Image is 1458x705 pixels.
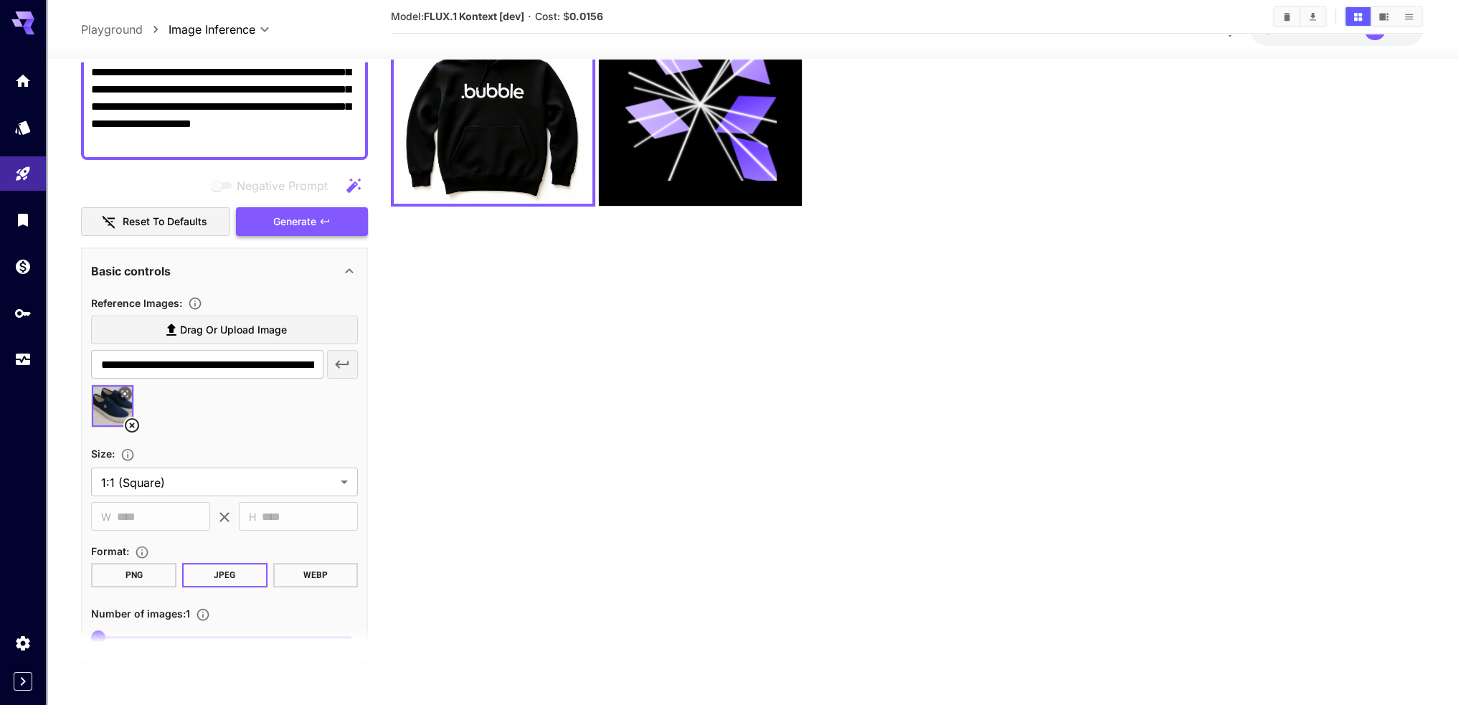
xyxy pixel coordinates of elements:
[394,5,592,204] img: Z
[81,21,169,38] nav: breadcrumb
[273,213,316,231] span: Generate
[535,10,603,22] span: Cost: $
[14,165,32,183] div: Playground
[1302,24,1353,36] span: credits left
[14,118,32,136] div: Models
[1274,7,1300,26] button: Clear All
[115,448,141,463] button: Adjust the dimensions of the generated image by specifying its width and height in pixels, or sel...
[169,21,255,38] span: Image Inference
[14,351,32,369] div: Usage
[1371,7,1396,26] button: Show media in video view
[180,321,287,339] span: Drag or upload image
[14,72,32,90] div: Home
[14,211,32,229] div: Library
[1345,7,1371,26] button: Show media in grid view
[129,546,155,560] button: Choose the file format for the output image.
[91,448,115,460] span: Size :
[528,8,531,25] p: ·
[1264,24,1302,36] span: $20.49
[91,546,129,558] span: Format :
[182,564,268,588] button: JPEG
[91,254,358,288] div: Basic controls
[101,474,335,491] span: 1:1 (Square)
[91,316,358,345] label: Drag or upload image
[1300,7,1325,26] button: Download All
[91,608,190,620] span: Number of images : 1
[14,634,32,652] div: Settings
[391,10,524,22] span: Model:
[1396,7,1421,26] button: Show media in list view
[14,257,32,275] div: Wallet
[91,262,171,280] p: Basic controls
[1344,6,1423,27] div: Show media in grid viewShow media in video viewShow media in list view
[569,10,603,22] b: 0.0156
[14,304,32,322] div: API Keys
[190,608,216,623] button: Specify how many images to generate in a single request. Each image generation will be charged se...
[91,564,176,588] button: PNG
[1273,6,1327,27] div: Clear AllDownload All
[249,509,256,526] span: H
[236,207,368,237] button: Generate
[81,21,143,38] a: Playground
[14,672,32,691] button: Expand sidebar
[208,177,339,195] span: Negative prompts are not compatible with the selected model.
[101,509,111,526] span: W
[237,178,328,195] span: Negative Prompt
[91,297,182,309] span: Reference Images :
[424,10,524,22] b: FLUX.1 Kontext [dev]
[182,297,208,311] button: Upload a reference image to guide the result. This is needed for Image-to-Image or Inpainting. Su...
[81,207,230,237] button: Reset to defaults
[273,564,359,588] button: WEBP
